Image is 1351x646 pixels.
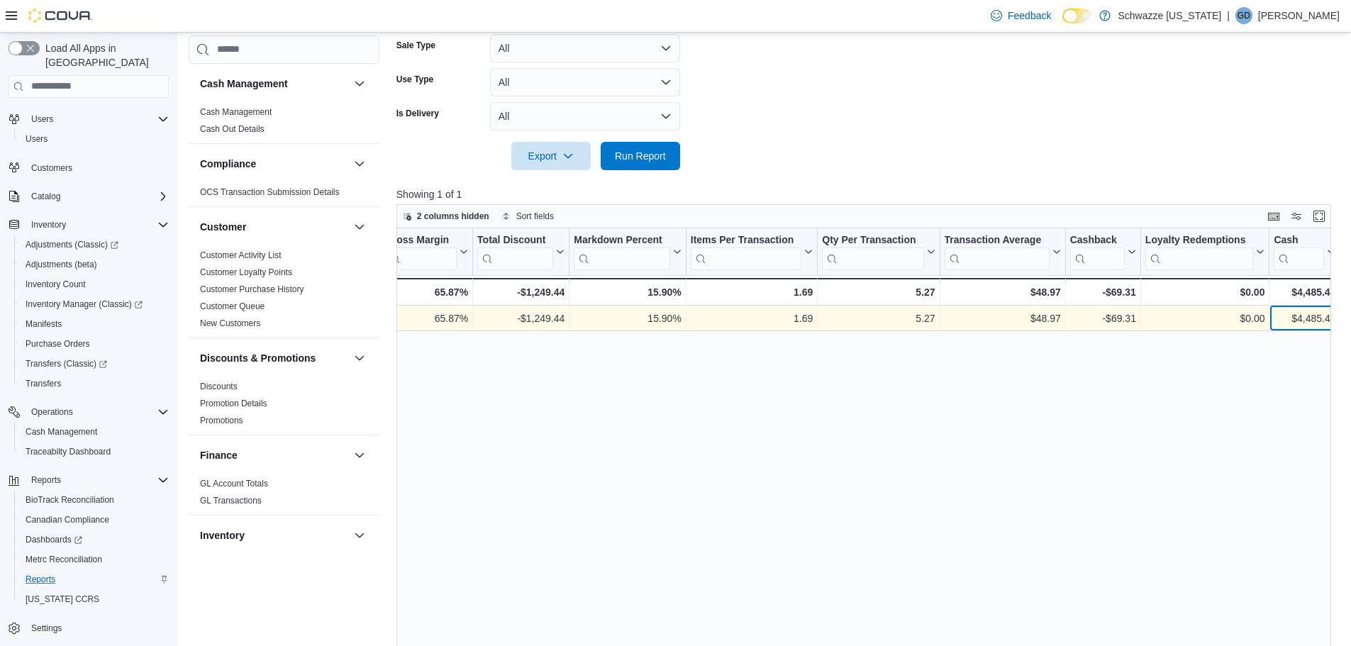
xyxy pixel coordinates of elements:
[822,233,923,247] div: Qty Per Transaction
[20,511,169,528] span: Canadian Compliance
[20,355,113,372] a: Transfers (Classic)
[26,338,90,350] span: Purchase Orders
[822,284,935,301] div: 5.27
[14,374,174,394] button: Transfers
[31,219,66,230] span: Inventory
[1274,233,1324,247] div: Cash
[14,422,174,442] button: Cash Management
[1235,7,1252,24] div: Gabby Doyle
[14,490,174,510] button: BioTrack Reconciliation
[691,233,813,269] button: Items Per Transaction
[200,496,262,506] a: GL Transactions
[574,233,669,247] div: Markdown Percent
[200,187,340,197] a: OCS Transaction Submission Details
[396,187,1341,201] p: Showing 1 of 1
[477,310,565,327] div: -$1,249.44
[944,310,1060,327] div: $48.97
[200,382,238,391] a: Discounts
[385,233,468,269] button: Gross Margin
[26,494,114,506] span: BioTrack Reconciliation
[20,256,103,273] a: Adjustments (beta)
[20,316,67,333] a: Manifests
[20,491,169,508] span: BioTrack Reconciliation
[200,123,265,135] span: Cash Out Details
[26,514,109,525] span: Canadian Compliance
[1288,208,1305,225] button: Display options
[200,157,348,171] button: Compliance
[14,255,174,274] button: Adjustments (beta)
[26,620,67,637] a: Settings
[26,378,61,389] span: Transfers
[200,220,246,234] h3: Customer
[31,406,73,418] span: Operations
[615,149,666,163] span: Run Report
[31,623,62,634] span: Settings
[1258,7,1340,24] p: [PERSON_NAME]
[20,375,67,392] a: Transfers
[189,378,379,435] div: Discounts & Promotions
[351,447,368,464] button: Finance
[200,284,304,295] span: Customer Purchase History
[1274,310,1335,327] div: $4,485.42
[574,284,681,301] div: 15.90%
[822,233,935,269] button: Qty Per Transaction
[200,267,292,278] span: Customer Loyalty Points
[200,399,267,408] a: Promotion Details
[200,381,238,392] span: Discounts
[20,591,169,608] span: Washington CCRS
[20,443,169,460] span: Traceabilty Dashboard
[189,247,379,338] div: Customer
[490,34,680,62] button: All
[26,594,99,605] span: [US_STATE] CCRS
[40,41,169,69] span: Load All Apps in [GEOGRAPHIC_DATA]
[14,314,174,334] button: Manifests
[3,470,174,490] button: Reports
[20,375,169,392] span: Transfers
[31,113,53,125] span: Users
[385,233,457,269] div: Gross Margin
[1238,7,1250,24] span: GD
[20,551,169,568] span: Metrc Reconciliation
[1070,233,1125,269] div: Cashback
[200,528,348,542] button: Inventory
[477,284,565,301] div: -$1,249.44
[14,129,174,149] button: Users
[26,279,86,290] span: Inventory Count
[20,130,169,147] span: Users
[200,250,282,260] a: Customer Activity List
[691,233,802,269] div: Items Per Transaction
[14,550,174,569] button: Metrc Reconciliation
[200,351,316,365] h3: Discounts & Promotions
[31,474,61,486] span: Reports
[14,354,174,374] a: Transfers (Classic)
[200,284,304,294] a: Customer Purchase History
[1274,233,1324,269] div: Cash
[26,259,97,270] span: Adjustments (beta)
[200,495,262,506] span: GL Transactions
[200,106,272,118] span: Cash Management
[31,191,60,202] span: Catalog
[26,188,169,205] span: Catalog
[14,334,174,354] button: Purchase Orders
[20,591,105,608] a: [US_STATE] CCRS
[1008,9,1051,23] span: Feedback
[14,294,174,314] a: Inventory Manager (Classic)
[26,619,169,637] span: Settings
[26,472,169,489] span: Reports
[691,284,813,301] div: 1.69
[1062,23,1063,24] span: Dark Mode
[1145,233,1254,247] div: Loyalty Redemptions
[200,157,256,171] h3: Compliance
[20,531,88,548] a: Dashboards
[200,351,348,365] button: Discounts & Promotions
[20,296,148,313] a: Inventory Manager (Classic)
[20,316,169,333] span: Manifests
[200,250,282,261] span: Customer Activity List
[20,491,120,508] a: BioTrack Reconciliation
[26,358,107,369] span: Transfers (Classic)
[26,216,169,233] span: Inventory
[3,618,174,638] button: Settings
[20,276,91,293] a: Inventory Count
[351,75,368,92] button: Cash Management
[691,233,802,247] div: Items Per Transaction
